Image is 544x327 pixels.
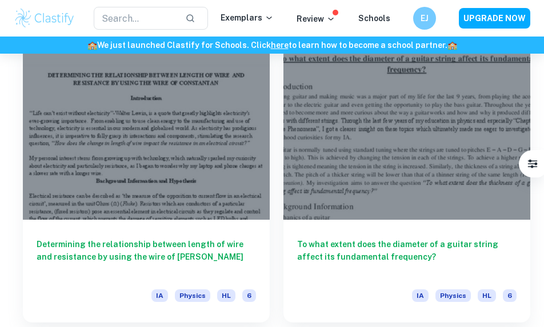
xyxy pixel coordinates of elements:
p: Review [297,13,335,25]
button: EJ [413,7,436,30]
a: here [271,41,289,50]
span: IA [412,289,429,302]
button: UPGRADE NOW [459,8,530,29]
h6: We just launched Clastify for Schools. Click to learn how to become a school partner. [2,39,542,51]
img: Clastify logo [14,7,75,30]
a: To what extent does the diameter of a guitar string affect its fundamental frequency?IAPhysicsHL6 [283,35,530,322]
span: 🏫 [87,41,97,50]
p: Exemplars [221,11,274,24]
span: 6 [503,289,517,302]
h6: To what extent does the diameter of a guitar string affect its fundamental frequency? [297,238,517,276]
span: HL [217,289,235,302]
a: Schools [358,14,390,23]
h6: Determining the relationship between length of wire and resistance by using the wire of [PERSON_N... [37,238,256,276]
h6: EJ [418,12,431,25]
span: Physics [435,289,471,302]
span: 6 [242,289,256,302]
span: 🏫 [447,41,457,50]
button: Filter [521,152,544,175]
span: HL [478,289,496,302]
input: Search... [94,7,176,30]
span: Physics [175,289,210,302]
a: Determining the relationship between length of wire and resistance by using the wire of [PERSON_N... [23,35,270,322]
span: IA [151,289,168,302]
